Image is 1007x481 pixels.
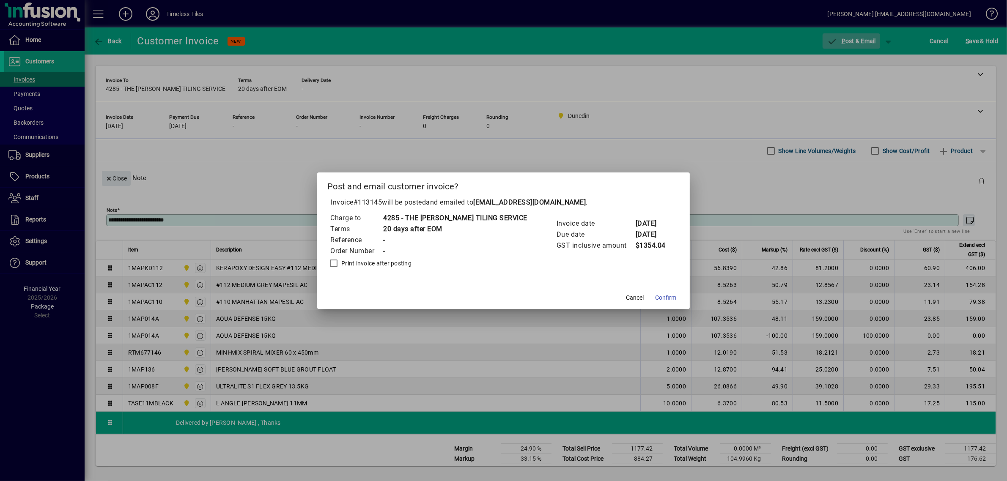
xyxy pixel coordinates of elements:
[330,224,383,235] td: Terms
[330,213,383,224] td: Charge to
[354,198,382,206] span: #113145
[652,290,680,306] button: Confirm
[635,229,669,240] td: [DATE]
[330,235,383,246] td: Reference
[383,213,527,224] td: 4285 - THE [PERSON_NAME] TILING SERVICE
[383,246,527,257] td: -
[626,293,644,302] span: Cancel
[426,198,586,206] span: and emailed to
[556,229,635,240] td: Due date
[556,218,635,229] td: Invoice date
[327,197,680,208] p: Invoice will be posted .
[383,235,527,246] td: -
[556,240,635,251] td: GST inclusive amount
[383,224,527,235] td: 20 days after EOM
[340,259,412,268] label: Print invoice after posting
[621,290,648,306] button: Cancel
[635,240,669,251] td: $1354.04
[655,293,676,302] span: Confirm
[317,172,690,197] h2: Post and email customer invoice?
[330,246,383,257] td: Order Number
[635,218,669,229] td: [DATE]
[473,198,586,206] b: [EMAIL_ADDRESS][DOMAIN_NAME]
